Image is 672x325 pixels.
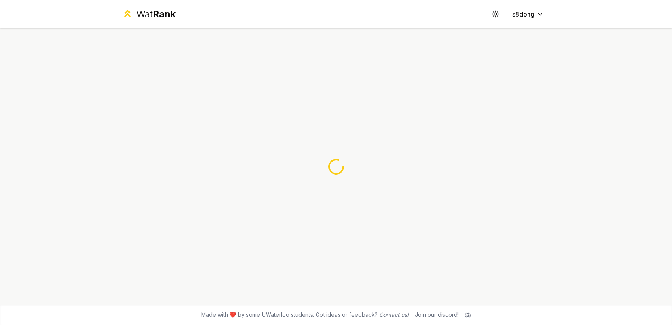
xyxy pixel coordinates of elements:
a: Contact us! [379,311,409,318]
span: Made with ❤️ by some UWaterloo students. Got ideas or feedback? [201,311,409,319]
a: WatRank [122,8,176,20]
div: Join our discord! [415,311,459,319]
span: Rank [153,8,176,20]
div: Wat [136,8,176,20]
span: s8dong [512,9,535,19]
button: s8dong [506,7,550,21]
